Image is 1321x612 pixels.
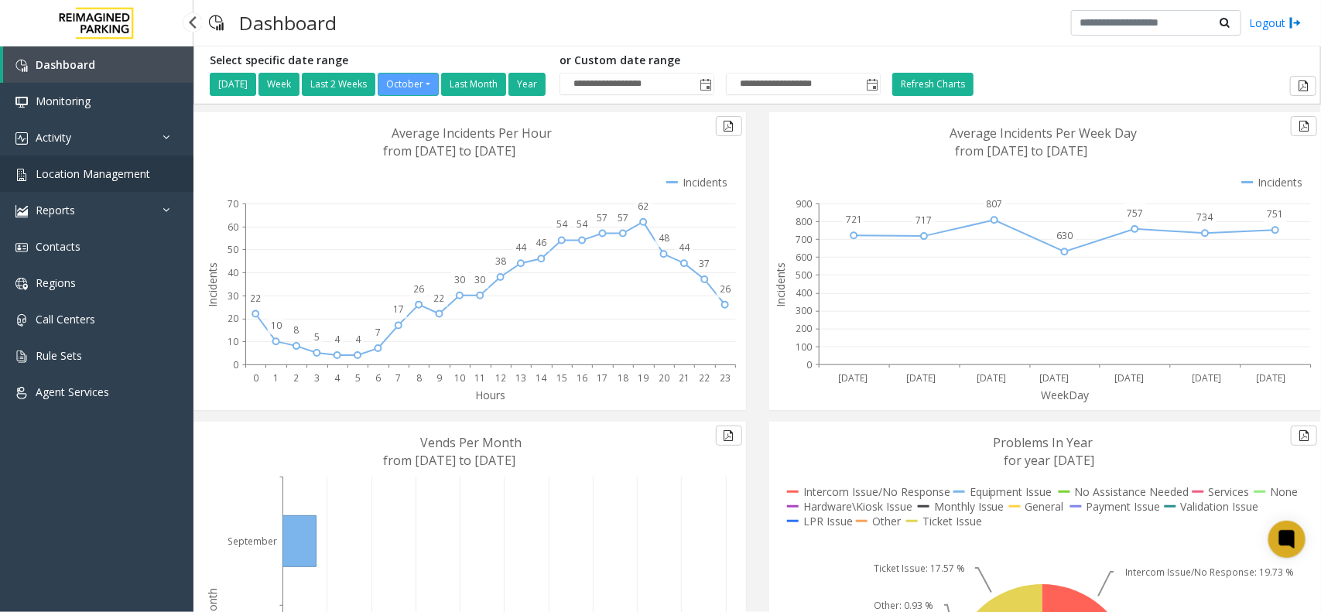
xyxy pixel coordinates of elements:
[796,251,812,264] text: 600
[15,387,28,399] img: 'icon'
[773,262,788,307] text: Incidents
[796,323,812,336] text: 200
[384,142,516,159] text: from [DATE] to [DATE]
[228,313,238,326] text: 20
[618,211,628,224] text: 57
[796,215,812,228] text: 800
[638,371,649,385] text: 19
[441,73,506,96] button: Last Month
[806,358,812,371] text: 0
[618,371,628,385] text: 18
[393,303,404,316] text: 17
[1256,371,1285,385] text: [DATE]
[508,73,546,96] button: Year
[36,166,150,181] span: Location Management
[696,74,714,95] span: Toggle popup
[796,233,812,246] text: 700
[638,200,649,213] text: 62
[36,203,75,217] span: Reports
[36,348,82,363] span: Rule Sets
[375,326,381,339] text: 7
[15,350,28,363] img: 'icon'
[597,211,608,224] text: 57
[1249,15,1302,31] a: Logout
[416,371,422,385] text: 8
[210,73,256,96] button: [DATE]
[15,241,28,254] img: 'icon'
[515,241,527,254] text: 44
[1039,371,1069,385] text: [DATE]
[1197,210,1214,224] text: 734
[873,599,933,612] text: Other: 0.93 %
[950,125,1138,142] text: Average Incidents Per Week Day
[716,116,742,136] button: Export to pdf
[1289,15,1302,31] img: logout
[228,535,277,548] text: September
[228,243,238,256] text: 50
[1268,207,1284,221] text: 751
[293,371,299,385] text: 2
[36,130,71,145] span: Activity
[796,197,812,210] text: 900
[955,142,1087,159] text: from [DATE] to [DATE]
[1004,452,1094,469] text: for year [DATE]
[355,333,361,346] text: 4
[228,266,238,279] text: 40
[228,221,238,234] text: 60
[15,60,28,72] img: 'icon'
[977,371,1006,385] text: [DATE]
[679,241,690,254] text: 44
[384,452,516,469] text: from [DATE] to [DATE]
[699,257,710,270] text: 37
[36,94,91,108] span: Monitoring
[228,335,238,348] text: 10
[475,388,505,402] text: Hours
[233,358,238,371] text: 0
[474,371,485,385] text: 11
[495,255,506,268] text: 38
[915,214,932,227] text: 717
[577,371,587,385] text: 16
[413,282,424,296] text: 26
[375,371,381,385] text: 6
[495,371,506,385] text: 12
[392,125,553,142] text: Average Incidents Per Hour
[1127,207,1143,220] text: 757
[796,268,812,282] text: 500
[874,562,965,575] text: Ticket Issue: 17.57 %
[560,54,881,67] h5: or Custom date range
[906,371,936,385] text: [DATE]
[302,73,375,96] button: Last 2 Weeks
[515,371,526,385] text: 13
[205,262,220,307] text: Incidents
[15,96,28,108] img: 'icon'
[699,371,710,385] text: 22
[1126,566,1295,579] text: Intercom Issue/No Response: 19.73 %
[15,169,28,181] img: 'icon'
[863,74,880,95] span: Toggle popup
[716,426,742,446] button: Export to pdf
[577,218,588,231] text: 54
[228,197,238,210] text: 70
[210,54,548,67] h5: Select specific date range
[1114,371,1144,385] text: [DATE]
[395,371,401,385] text: 7
[228,289,238,303] text: 30
[36,239,80,254] span: Contacts
[436,371,442,385] text: 9
[250,292,261,305] text: 22
[659,231,669,244] text: 48
[892,73,974,96] button: Refresh Charts
[253,371,258,385] text: 0
[314,371,320,385] text: 3
[474,273,485,286] text: 30
[334,371,341,385] text: 4
[1042,388,1090,402] text: WeekDay
[845,213,861,226] text: 721
[273,371,279,385] text: 1
[720,371,731,385] text: 23
[993,434,1093,451] text: Problems In Year
[454,371,465,385] text: 10
[15,278,28,290] img: 'icon'
[355,371,361,385] text: 5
